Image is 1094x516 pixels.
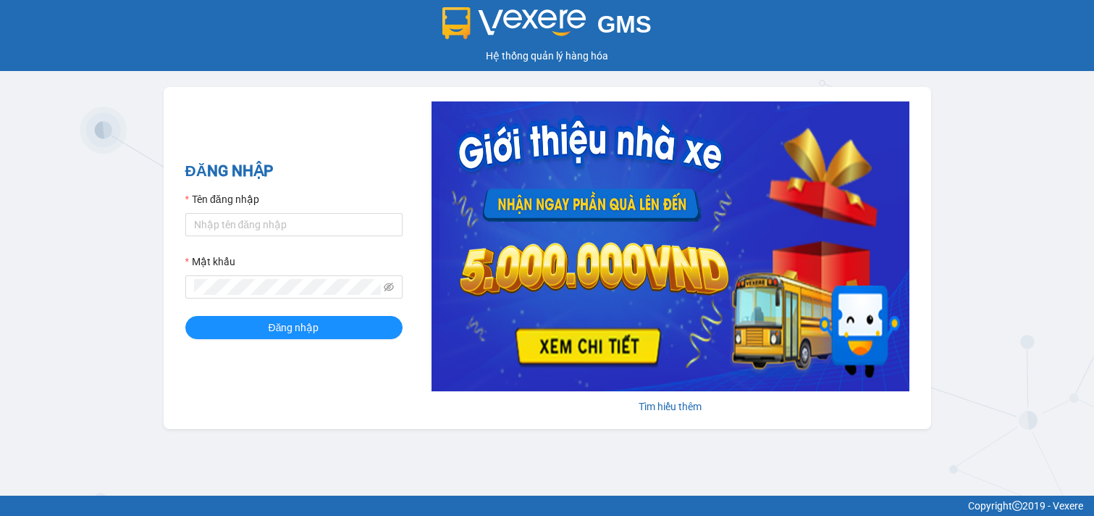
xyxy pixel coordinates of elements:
h2: ĐĂNG NHẬP [185,159,403,183]
input: Tên đăng nhập [185,213,403,236]
button: Đăng nhập [185,316,403,339]
input: Mật khẩu [194,279,381,295]
span: Đăng nhập [269,320,319,336]
a: GMS [442,22,652,33]
div: Hệ thống quản lý hàng hóa [4,48,1090,64]
label: Mật khẩu [185,254,235,270]
div: Tìm hiểu thêm [432,399,909,415]
span: GMS [597,11,652,38]
img: banner-0 [432,101,909,391]
div: Copyright 2019 - Vexere [11,498,1083,514]
img: logo 2 [442,7,586,39]
label: Tên đăng nhập [185,191,259,207]
span: eye-invisible [384,282,394,292]
span: copyright [1012,501,1022,511]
